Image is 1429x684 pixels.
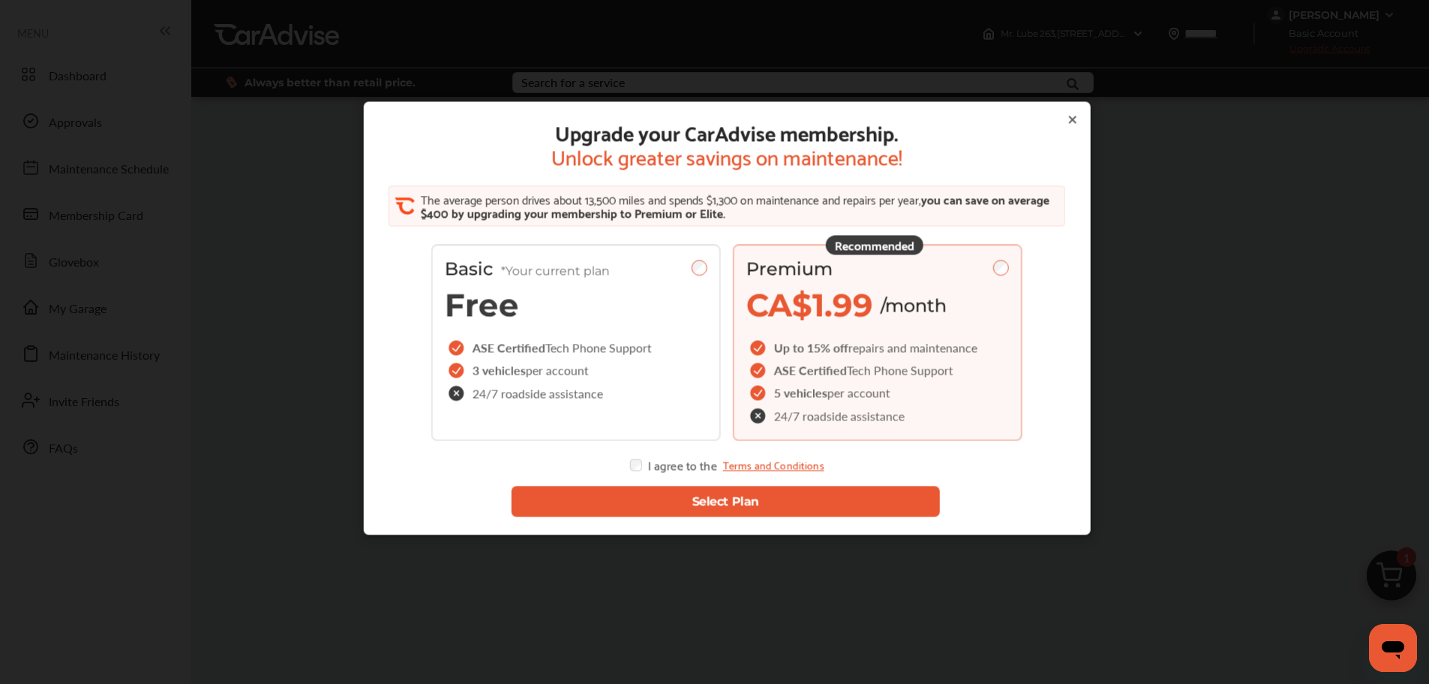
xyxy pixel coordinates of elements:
[826,236,923,255] div: Recommended
[473,339,545,357] span: ASE Certified
[774,339,848,357] span: Up to 15% off
[722,460,824,472] a: Terms and Conditions
[526,362,589,379] span: per account
[449,386,467,402] img: check-cross-icon.c68f34ea.svg
[445,258,610,280] span: Basic
[449,363,467,378] img: checkIcon.6d469ec1.svg
[750,408,768,424] img: check-cross-icon.c68f34ea.svg
[847,362,953,379] span: Tech Phone Support
[473,362,526,379] span: 3 vehicles
[848,339,977,357] span: repairs and maintenance
[750,341,768,356] img: checkIcon.6d469ec1.svg
[449,341,467,356] img: checkIcon.6d469ec1.svg
[746,286,873,325] span: CA$1.99
[545,339,652,357] span: Tech Phone Support
[881,294,947,316] span: /month
[473,387,603,399] span: 24/7 roadside assistance
[774,384,827,402] span: 5 vehicles
[421,189,1049,223] span: you can save on average $400 by upgrading your membership to Premium or Elite.
[551,144,902,168] span: Unlock greater savings on maintenance!
[421,189,921,209] span: The average person drives about 13,500 miles and spends $1,300 on maintenance and repairs per year,
[551,120,902,144] span: Upgrade your CarAdvise membership.
[445,286,519,325] span: Free
[1369,624,1417,672] iframe: Button to launch messaging window
[629,460,824,472] div: I agree to the
[827,384,890,402] span: per account
[501,264,610,279] span: *Your current plan
[511,487,940,517] button: Select Plan
[746,258,833,280] span: Premium
[774,362,847,379] span: ASE Certified
[750,386,768,401] img: checkIcon.6d469ec1.svg
[750,363,768,378] img: checkIcon.6d469ec1.svg
[395,197,415,216] img: CA_CheckIcon.cf4f08d4.svg
[774,410,905,422] span: 24/7 roadside assistance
